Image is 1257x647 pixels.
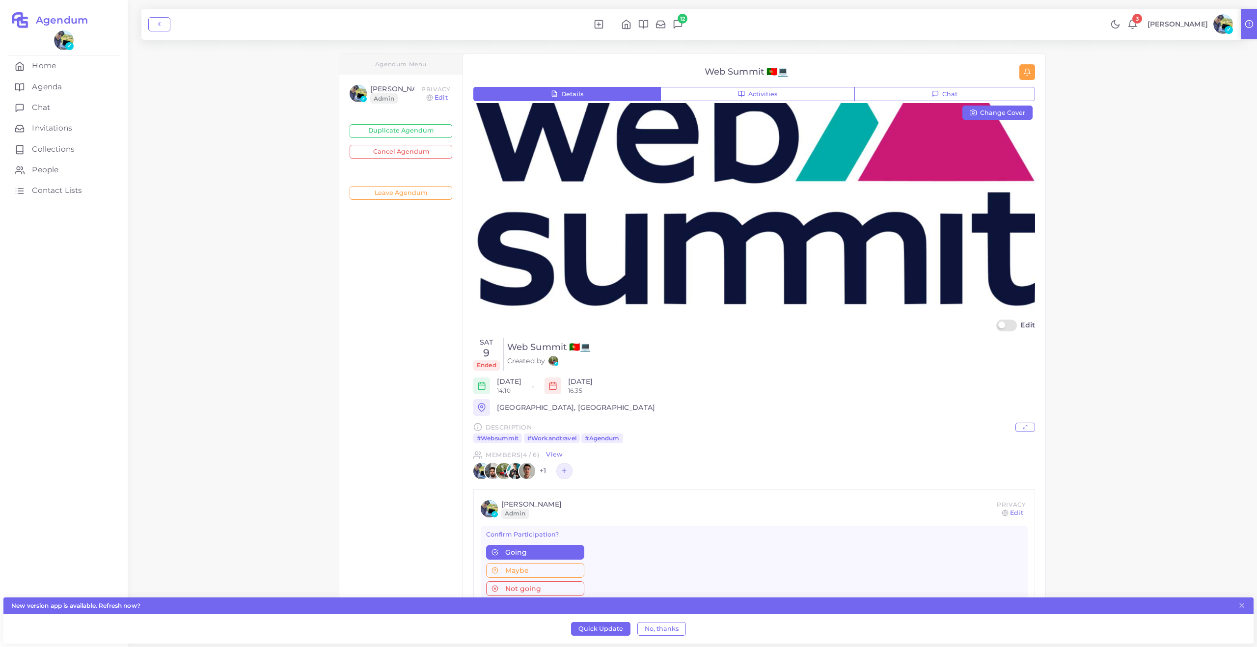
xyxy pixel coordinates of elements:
span: Not going [505,585,541,592]
li: Agenda [635,19,652,29]
small: 16:35 [568,387,582,394]
a: Web summit 🇵🇹💻 [507,342,1035,353]
button: Change Cover [962,106,1033,120]
button: Duplicate Agendum [350,124,452,138]
span: Home [32,60,56,71]
img: 0d03c187-741b-4264-947b-1bf778ecf1c7.jpeg [473,103,1035,313]
span: ✓ [65,42,74,51]
span: People [32,164,58,175]
button: No, thanks [637,622,686,636]
li: Home [618,19,635,29]
span: (4 / 6) [520,451,539,458]
p: [PERSON_NAME] [1148,19,1208,29]
span: #Websummit [473,433,522,443]
li: Invitations [652,19,669,29]
a: Home [7,55,120,76]
button: Leave Agendum [350,186,452,200]
span: Change Cover [980,110,1025,116]
button: Chat [854,87,1035,102]
h3: 9 [473,347,500,359]
span: Privacy [997,501,1026,508]
span: Maybe [505,567,529,574]
a: Invitations [7,118,120,138]
span: Admin [370,93,398,103]
span: Ended [473,360,500,370]
h5: Agendum Menu [375,61,427,68]
span: Going [505,549,527,556]
span: Activities [748,91,777,98]
a: 12 [669,19,686,29]
h2: Agendum [29,14,88,26]
span: #Workandtravel [524,433,580,443]
h4: [PERSON_NAME] [370,85,431,93]
p: Created by [507,356,545,366]
span: Collections [32,144,75,155]
a: Collections [7,139,120,160]
a: Edit [435,93,448,102]
span: ✓ [1225,26,1233,34]
span: Chat [942,91,957,98]
li: New Agendum [590,19,607,29]
span: Chat [32,102,50,113]
span: Admin [501,509,529,518]
h6: Confirm Participation? [486,531,1023,538]
a: Edit [1010,509,1023,517]
button: Quick Update [571,622,630,636]
a: People [7,160,120,180]
a: Chat [7,97,120,118]
h4: Web summit 🇵🇹💻 [705,67,789,78]
button: Activities [660,87,855,102]
h6: Sat [473,338,500,347]
button: Not going [486,581,584,596]
span: ✓ [360,96,367,102]
li: Chat [669,19,686,29]
span: Details [561,91,583,98]
a: [GEOGRAPHIC_DATA], [GEOGRAPHIC_DATA] [497,403,655,412]
span: Contact Lists [32,185,82,196]
h6: [DATE] [497,377,521,386]
small: 14:10 [497,387,511,394]
button: Going [486,545,584,560]
span: ✓ [492,511,498,517]
span: Invitations [32,123,72,134]
a: View [546,450,562,459]
button: Cancel Agendum [350,145,452,159]
button: Maybe [486,563,584,578]
h6: Description [486,424,532,431]
h6: +1 [540,467,546,475]
span: #Agendum [581,433,623,443]
span: 3 [1132,14,1142,24]
h6: [DATE] [568,377,593,386]
strong: New version app is available. Refresh now? [11,601,140,610]
span: - [532,381,534,391]
button: Expand [1015,423,1035,432]
button: Details [473,87,661,102]
span: 12 [678,14,687,24]
h6: Members [486,451,539,458]
h4: [PERSON_NAME] [501,500,562,509]
span: Edit [1020,321,1035,329]
span: Agenda [32,81,62,92]
a: 3 [1124,19,1141,29]
span: Privacy [421,85,450,93]
a: Contact Lists [7,180,120,201]
span: ✓ [554,362,558,366]
a: Agenda [7,77,120,97]
button: Close [1238,598,1246,612]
